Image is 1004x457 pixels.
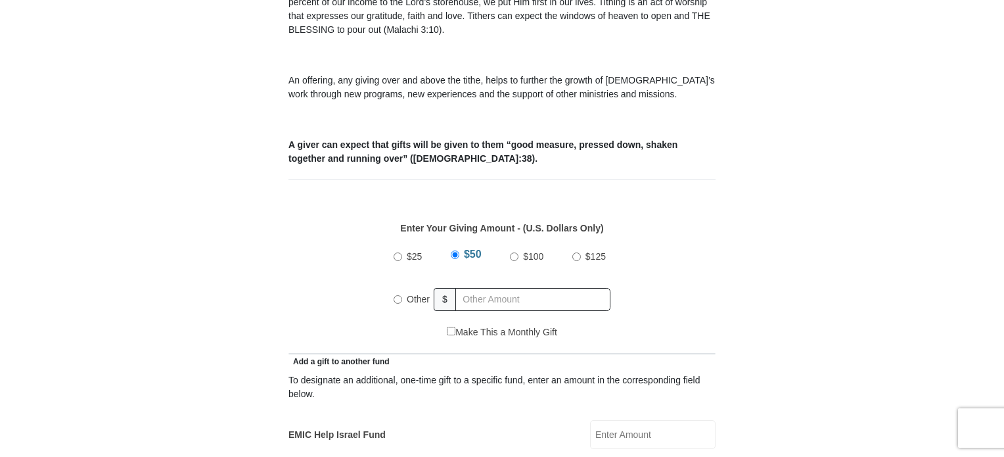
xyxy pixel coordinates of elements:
div: To designate an additional, one-time gift to a specific fund, enter an amount in the correspondin... [288,373,716,401]
strong: Enter Your Giving Amount - (U.S. Dollars Only) [400,223,603,233]
span: $100 [523,251,543,262]
span: Other [407,294,430,304]
input: Other Amount [455,288,610,311]
label: EMIC Help Israel Fund [288,428,386,442]
b: A giver can expect that gifts will be given to them “good measure, pressed down, shaken together ... [288,139,677,164]
span: $125 [585,251,606,262]
input: Enter Amount [590,420,716,449]
label: Make This a Monthly Gift [447,325,557,339]
span: $25 [407,251,422,262]
p: An offering, any giving over and above the tithe, helps to further the growth of [DEMOGRAPHIC_DAT... [288,74,716,101]
span: $ [434,288,456,311]
span: $50 [464,249,482,260]
input: Make This a Monthly Gift [447,327,455,335]
span: Add a gift to another fund [288,357,390,366]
